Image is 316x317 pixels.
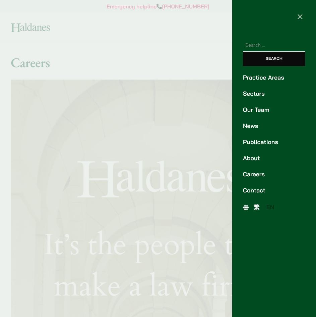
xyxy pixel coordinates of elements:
a: News [243,122,305,131]
a: Publications [243,138,305,147]
a: Practice Areas [243,73,305,82]
a: 繁 [250,202,263,212]
span: 繁 [254,203,260,211]
input: Search for: [243,39,305,52]
a: Sectors [243,89,305,98]
a: Careers [243,170,305,179]
span: EN [266,203,274,211]
span: × [297,10,303,22]
a: Contact [243,186,305,195]
input: Search [243,52,305,66]
a: Our Team [243,105,305,115]
a: EN [263,202,278,212]
a: About [243,154,305,163]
